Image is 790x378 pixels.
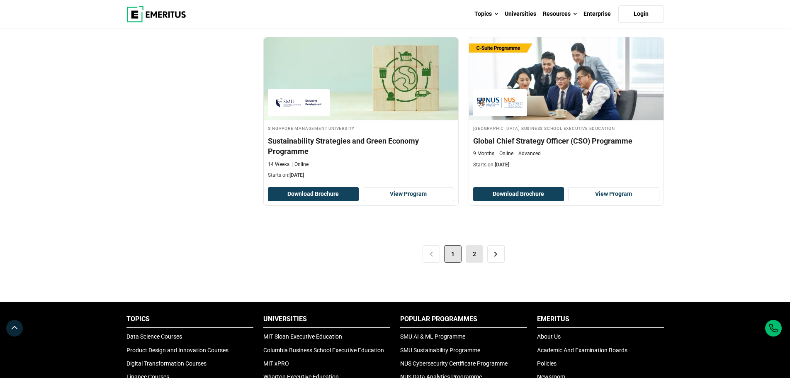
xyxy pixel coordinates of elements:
img: Singapore Management University [272,93,326,112]
button: Download Brochure [473,187,564,201]
h4: Singapore Management University [268,124,454,132]
span: 1 [444,245,462,263]
p: Online [496,150,513,157]
a: Leadership Course by National University of Singapore Business School Executive Education - Septe... [469,37,664,173]
img: Global Chief Strategy Officer (CSO) Programme | Online Leadership Course [469,37,664,120]
img: Sustainability Strategies and Green Economy Programme | Online Sustainability Course [264,37,458,120]
a: 2 [466,245,483,263]
a: NUS Cybersecurity Certificate Programme [400,360,508,367]
p: 14 Weeks [268,161,289,168]
a: MIT Sloan Executive Education [263,333,342,340]
h4: [GEOGRAPHIC_DATA] Business School Executive Education [473,124,659,132]
h4: Global Chief Strategy Officer (CSO) Programme [473,136,659,146]
span: [DATE] [289,172,304,178]
a: View Program [363,187,454,201]
p: Advanced [515,150,541,157]
a: Columbia Business School Executive Education [263,347,384,354]
a: Academic And Examination Boards [537,347,627,354]
span: [DATE] [495,162,509,168]
a: SMU AI & ML Programme [400,333,465,340]
img: National University of Singapore Business School Executive Education [477,93,523,112]
h4: Sustainability Strategies and Green Economy Programme [268,136,454,156]
button: Download Brochure [268,187,359,201]
p: Starts on: [473,161,659,168]
a: Digital Transformation Courses [126,360,207,367]
a: Product Design and Innovation Courses [126,347,228,354]
a: Policies [537,360,557,367]
a: Sustainability Course by Singapore Management University - September 30, 2025 Singapore Managemen... [264,37,458,183]
a: Data Science Courses [126,333,182,340]
p: Online [292,161,309,168]
a: View Program [568,187,659,201]
p: 9 Months [473,150,494,157]
a: About Us [537,333,561,340]
a: Login [618,5,664,23]
a: MIT xPRO [263,360,289,367]
p: Starts on: [268,172,454,179]
a: > [487,245,505,263]
a: SMU Sustainability Programme [400,347,480,354]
